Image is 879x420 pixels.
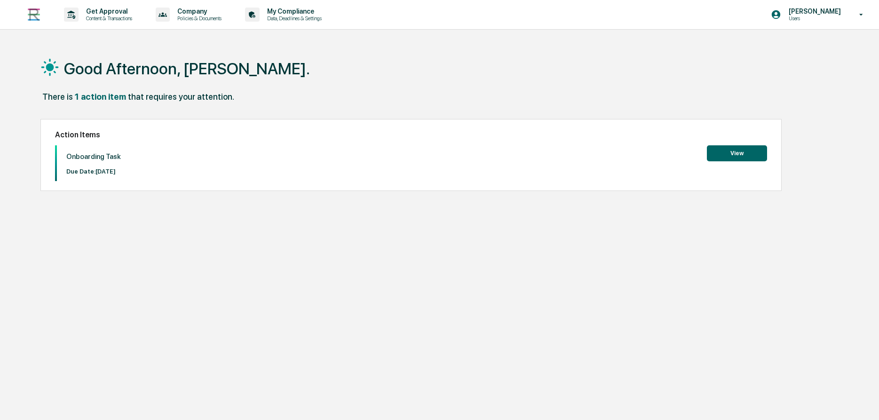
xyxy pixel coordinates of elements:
p: Onboarding Task [66,152,121,161]
div: There is [42,92,73,102]
p: Users [781,15,846,22]
p: Data, Deadlines & Settings [260,15,326,22]
div: that requires your attention. [128,92,234,102]
p: Get Approval [79,8,137,15]
h2: Action Items [55,130,767,139]
p: Due Date: [DATE] [66,168,121,175]
a: View [707,148,767,157]
p: Content & Transactions [79,15,137,22]
h1: Good Afternoon, [PERSON_NAME]. [64,59,310,78]
p: Policies & Documents [170,15,226,22]
p: [PERSON_NAME] [781,8,846,15]
div: 1 action item [75,92,126,102]
button: View [707,145,767,161]
img: logo [23,3,45,26]
p: My Compliance [260,8,326,15]
p: Company [170,8,226,15]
